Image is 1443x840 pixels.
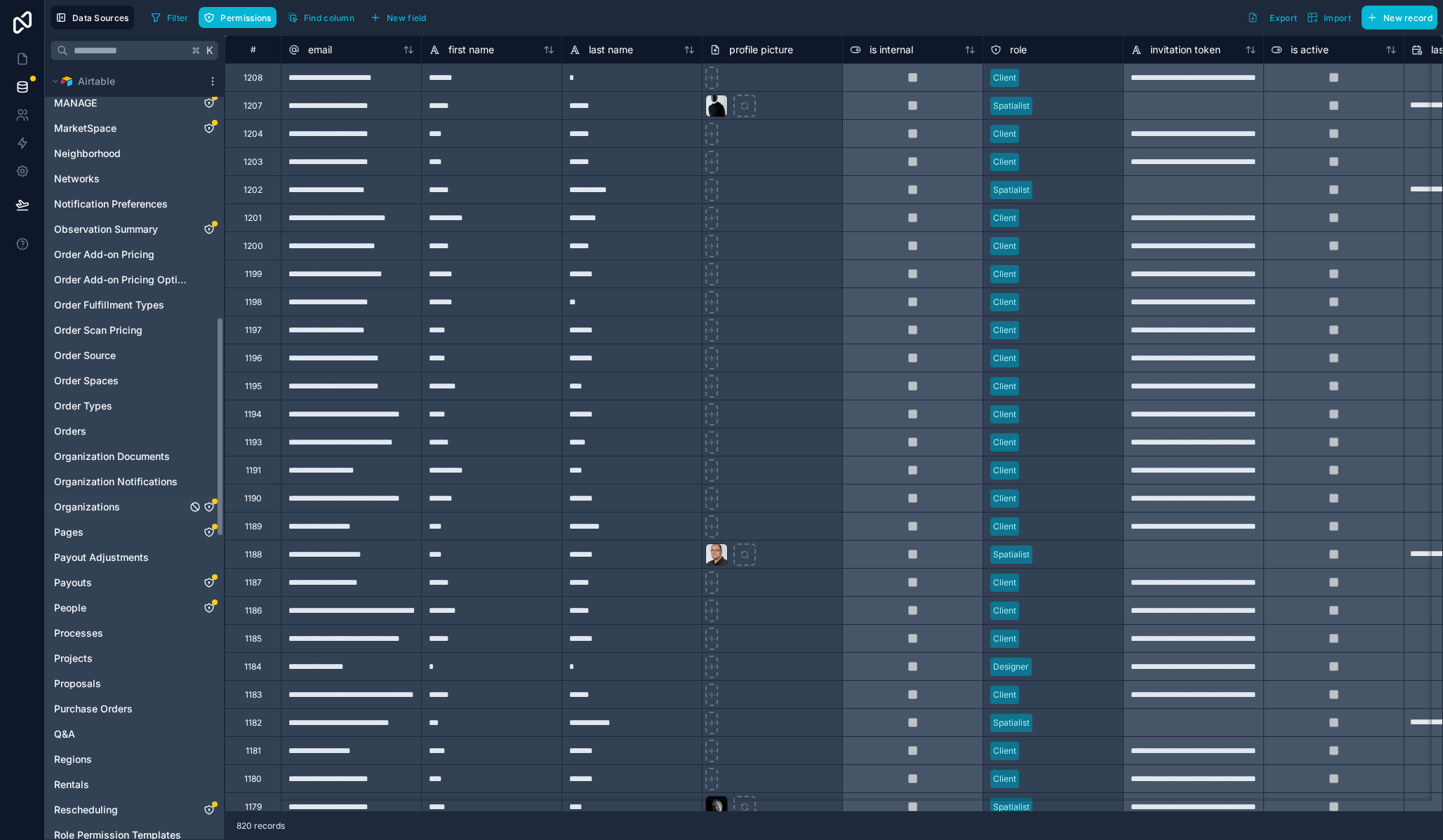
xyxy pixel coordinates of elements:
[993,436,1016,449] div: Client
[244,156,262,168] div: 1203
[589,43,633,57] span: last name
[205,46,215,55] span: K
[387,13,427,23] span: New field
[993,240,1016,252] div: Client
[993,745,1016,757] div: Client
[199,7,276,28] button: Permissions
[246,745,261,757] div: 1181
[244,128,263,140] div: 1204
[365,7,432,28] button: New field
[1010,43,1027,57] span: role
[993,464,1016,477] div: Client
[1270,13,1297,23] span: Export
[993,548,1030,561] div: Spatialist
[245,717,262,729] div: 1182
[237,820,285,832] span: 820 records
[993,604,1016,617] div: Client
[199,7,281,28] a: Permissions
[244,409,262,420] div: 1194
[244,661,262,672] div: 1184
[993,520,1016,533] div: Client
[245,297,262,308] div: 1198
[729,43,793,57] span: profile picture
[1302,6,1356,29] button: Import
[245,381,262,392] div: 1195
[993,408,1016,421] div: Client
[245,549,262,560] div: 1188
[1291,43,1329,57] span: is active
[244,72,262,83] div: 1208
[245,689,262,700] div: 1183
[244,241,263,252] div: 1200
[1383,13,1432,23] span: New record
[244,493,262,504] div: 1190
[282,7,359,28] button: Find column
[245,801,262,813] div: 1179
[145,7,194,28] button: Filter
[993,324,1016,337] div: Client
[245,577,262,588] div: 1187
[993,717,1030,729] div: Spatialist
[993,352,1016,365] div: Client
[245,521,262,532] div: 1189
[993,492,1016,505] div: Client
[245,437,262,448] div: 1193
[993,296,1016,309] div: Client
[244,184,262,196] div: 1202
[244,212,262,224] div: 1201
[51,6,134,29] button: Data Sources
[167,13,189,23] span: Filter
[870,43,913,57] span: is internal
[236,44,270,55] div: #
[244,100,262,111] div: 1207
[993,156,1016,168] div: Client
[245,325,262,336] div: 1197
[993,576,1016,589] div: Client
[245,633,262,644] div: 1185
[72,13,129,23] span: Data Sources
[993,100,1030,112] div: Spatialist
[1362,6,1437,29] button: New record
[448,43,494,57] span: first name
[993,184,1030,196] div: Spatialist
[220,13,271,23] span: Permissions
[304,13,354,23] span: Find column
[1324,13,1351,23] span: Import
[993,128,1016,140] div: Client
[1150,43,1221,57] span: invitation token
[1356,6,1437,29] a: New record
[993,689,1016,701] div: Client
[993,72,1016,84] div: Client
[245,269,262,280] div: 1199
[308,43,332,57] span: email
[993,212,1016,224] div: Client
[993,380,1016,393] div: Client
[1242,6,1302,29] button: Export
[993,632,1016,645] div: Client
[993,801,1030,813] div: Spatialist
[993,268,1016,280] div: Client
[993,661,1029,673] div: Designer
[245,353,262,364] div: 1196
[245,605,262,616] div: 1186
[246,465,261,476] div: 1191
[244,773,262,785] div: 1180
[993,773,1016,785] div: Client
